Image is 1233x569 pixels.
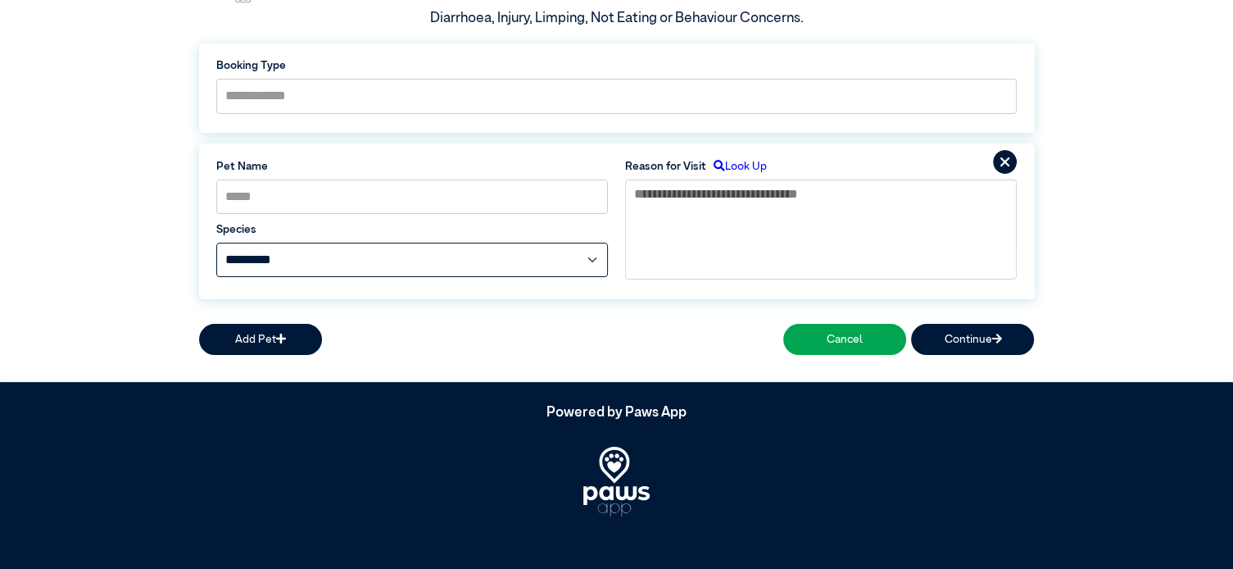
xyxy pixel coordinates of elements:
[216,221,609,238] label: Species
[583,447,650,517] img: PawsApp
[216,57,1018,74] label: Booking Type
[625,158,706,175] label: Reason for Visit
[199,405,1035,421] h5: Powered by Paws App
[783,324,906,354] button: Cancel
[216,158,609,175] label: Pet Name
[199,324,322,354] button: Add Pet
[911,324,1034,354] button: Continue
[706,158,767,175] label: Look Up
